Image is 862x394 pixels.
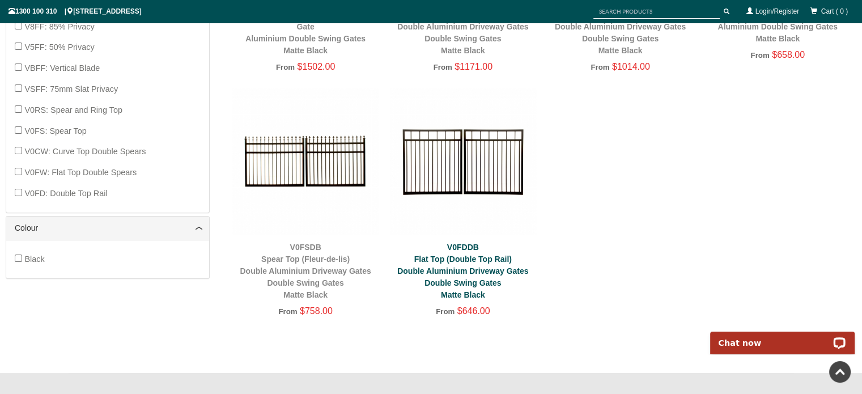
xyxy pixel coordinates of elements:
span: From [436,307,455,316]
span: From [278,307,297,316]
span: $646.00 [457,306,490,316]
img: V0FSDB - Spear Top (Fleur-de-lis) - Double Aluminium Driveway Gates - Double Swing Gates - Matte ... [232,88,379,235]
span: V5FF: 50% Privacy [24,43,94,52]
span: $1502.00 [298,62,336,71]
span: VSFF: 75mm Slat Privacy [24,84,118,94]
span: VBFF: Vertical Blade [24,63,100,73]
span: $1171.00 [455,62,492,71]
span: V8FF: 85% Privacy [24,22,94,31]
span: From [750,51,769,60]
span: From [434,63,452,71]
span: V0FW: Flat Top Double Spears [24,168,137,177]
span: From [276,63,295,71]
span: $758.00 [300,306,333,316]
iframe: LiveChat chat widget [703,319,862,354]
span: 1300 100 310 | [STREET_ADDRESS] [9,7,142,15]
a: V0FDDBFlat Top (Double Top Rail)Double Aluminium Driveway GatesDouble Swing GatesMatte Black [397,243,528,299]
span: $658.00 [772,50,805,60]
a: Colour [15,222,201,234]
span: V0CW: Curve Top Double Spears [24,147,146,156]
span: From [591,63,609,71]
img: V0FDDB - Flat Top (Double Top Rail) - Double Aluminium Driveway Gates - Double Swing Gates - Matt... [390,88,536,235]
span: $1014.00 [612,62,650,71]
span: V0FS: Spear Top [24,126,86,135]
span: Black [24,255,44,264]
span: Cart ( 0 ) [821,7,848,15]
a: Login/Register [755,7,799,15]
span: V0FD: Double Top Rail [24,189,107,198]
input: SEARCH PRODUCTS [593,5,720,19]
span: V0RS: Spear and Ring Top [24,105,122,115]
a: V0FSDBSpear Top (Fleur-de-lis)Double Aluminium Driveway GatesDouble Swing GatesMatte Black [240,243,371,299]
